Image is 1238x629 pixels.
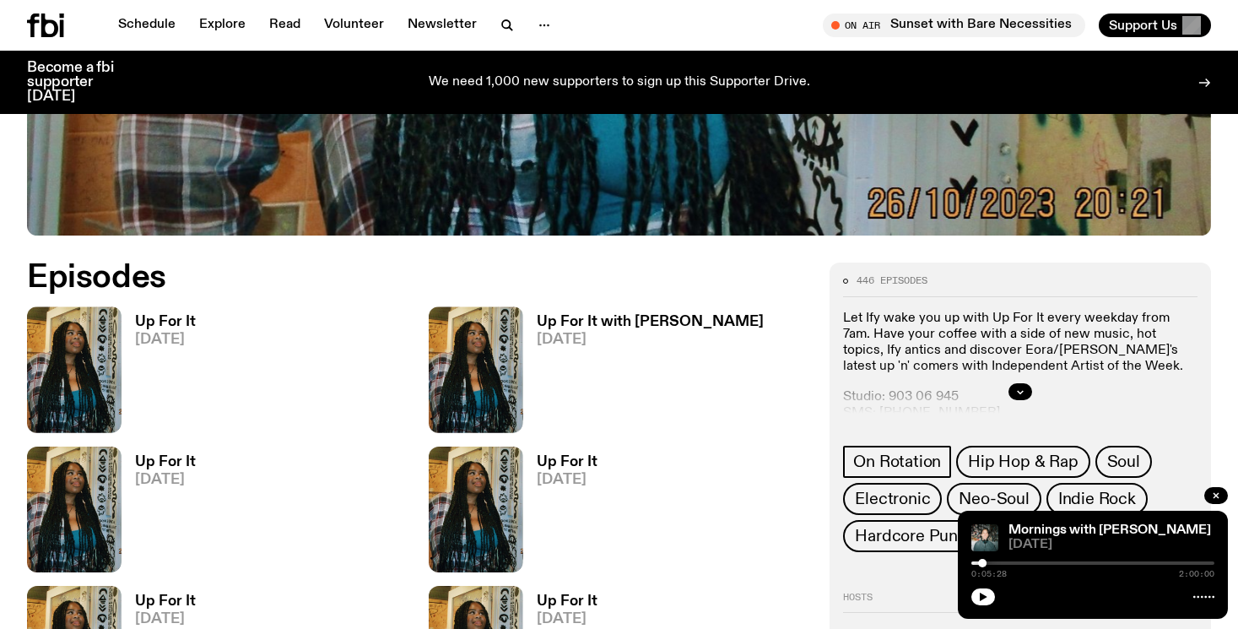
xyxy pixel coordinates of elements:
[947,483,1041,515] a: Neo-Soul
[27,447,122,572] img: Ify - a Brown Skin girl with black braided twists, looking up to the side with her tongue stickin...
[135,333,196,347] span: [DATE]
[314,14,394,37] a: Volunteer
[135,455,196,469] h3: Up For It
[259,14,311,37] a: Read
[853,453,941,471] span: On Rotation
[122,315,196,432] a: Up For It[DATE]
[429,306,523,432] img: Ify - a Brown Skin girl with black braided twists, looking up to the side with her tongue stickin...
[843,483,942,515] a: Electronic
[189,14,256,37] a: Explore
[956,446,1089,478] a: Hip Hop & Rap
[971,570,1007,578] span: 0:05:28
[537,333,764,347] span: [DATE]
[1107,453,1140,471] span: Soul
[1109,18,1177,33] span: Support Us
[135,315,196,329] h3: Up For It
[843,593,1197,613] h2: Hosts
[122,455,196,572] a: Up For It[DATE]
[971,524,998,551] img: Radio presenter Ben Hansen sits in front of a wall of photos and an fbi radio sign. Film photo. B...
[1099,14,1211,37] button: Support Us
[823,14,1085,37] button: On AirSunset with Bare Necessities
[843,446,951,478] a: On Rotation
[537,612,597,626] span: [DATE]
[1008,539,1214,551] span: [DATE]
[537,594,597,609] h3: Up For It
[855,527,965,545] span: Hardcore Punk
[27,61,135,104] h3: Become a fbi supporter [DATE]
[843,520,977,552] a: Hardcore Punk
[537,455,597,469] h3: Up For It
[1058,490,1136,508] span: Indie Rock
[537,315,764,329] h3: Up For It with [PERSON_NAME]
[1095,446,1152,478] a: Soul
[429,447,523,572] img: Ify - a Brown Skin girl with black braided twists, looking up to the side with her tongue stickin...
[959,490,1029,508] span: Neo-Soul
[1046,483,1148,515] a: Indie Rock
[108,14,186,37] a: Schedule
[135,594,196,609] h3: Up For It
[968,453,1078,471] span: Hip Hop & Rap
[429,75,810,90] p: We need 1,000 new supporters to sign up this Supporter Drive.
[27,263,809,293] h2: Episodes
[857,276,927,285] span: 446 episodes
[523,455,597,572] a: Up For It[DATE]
[843,311,1197,376] p: Let Ify wake you up with Up For It every weekday from 7am. Have your coffee with a side of new mu...
[1179,570,1214,578] span: 2:00:00
[135,473,196,487] span: [DATE]
[537,473,597,487] span: [DATE]
[1008,523,1211,537] a: Mornings with [PERSON_NAME]
[135,612,196,626] span: [DATE]
[855,490,930,508] span: Electronic
[397,14,487,37] a: Newsletter
[523,315,764,432] a: Up For It with [PERSON_NAME][DATE]
[27,306,122,432] img: Ify - a Brown Skin girl with black braided twists, looking up to the side with her tongue stickin...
